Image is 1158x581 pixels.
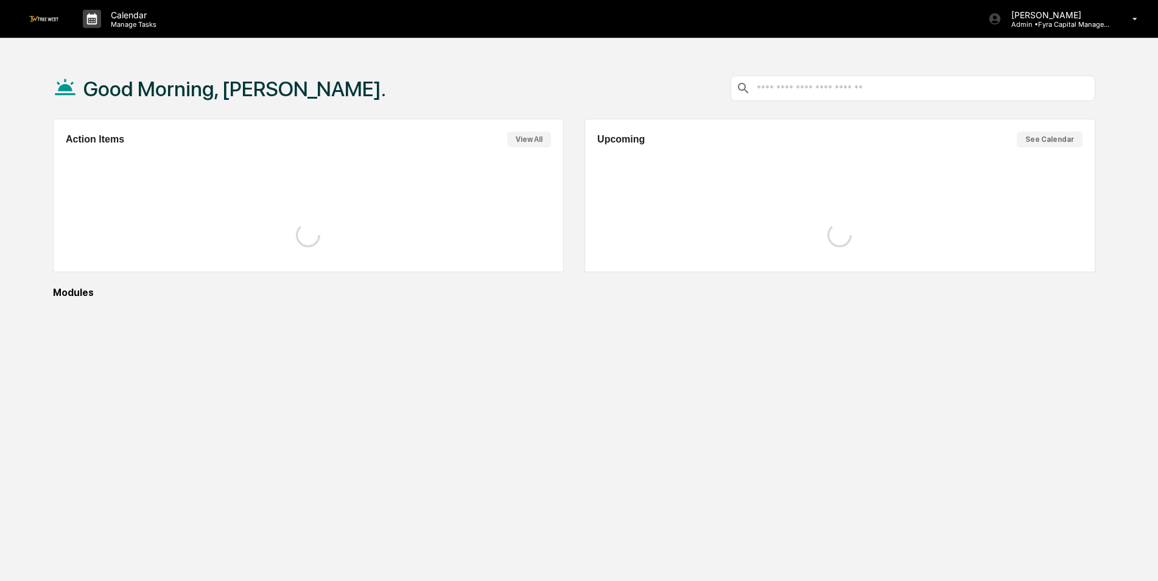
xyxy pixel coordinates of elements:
button: See Calendar [1017,132,1083,147]
h2: Action Items [66,134,124,145]
div: Modules [53,287,1095,298]
h1: Good Morning, [PERSON_NAME]. [83,77,386,101]
h2: Upcoming [597,134,645,145]
button: View All [507,132,551,147]
p: [PERSON_NAME] [1002,10,1115,20]
p: Calendar [101,10,163,20]
p: Manage Tasks [101,20,163,29]
p: Admin • Fyra Capital Management [1002,20,1115,29]
img: logo [29,16,58,21]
